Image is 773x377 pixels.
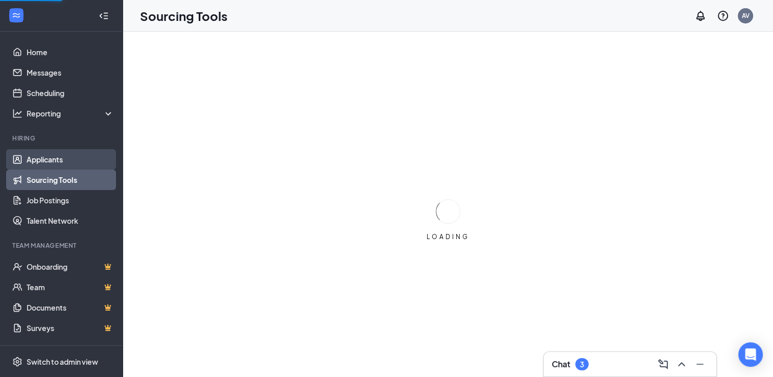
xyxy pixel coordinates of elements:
[12,108,22,119] svg: Analysis
[12,134,112,143] div: Hiring
[27,149,114,170] a: Applicants
[12,357,22,367] svg: Settings
[673,356,690,372] button: ChevronUp
[694,358,706,370] svg: Minimize
[27,277,114,297] a: TeamCrown
[27,190,114,210] a: Job Postings
[657,358,669,370] svg: ComposeMessage
[552,359,570,370] h3: Chat
[694,10,707,22] svg: Notifications
[12,241,112,250] div: Team Management
[655,356,671,372] button: ComposeMessage
[11,10,21,20] svg: WorkstreamLogo
[27,357,98,367] div: Switch to admin view
[675,358,688,370] svg: ChevronUp
[717,10,729,22] svg: QuestionInfo
[27,108,114,119] div: Reporting
[27,210,114,231] a: Talent Network
[580,360,584,369] div: 3
[692,356,708,372] button: Minimize
[27,318,114,338] a: SurveysCrown
[140,7,227,25] h1: Sourcing Tools
[99,11,109,21] svg: Collapse
[27,256,114,277] a: OnboardingCrown
[27,83,114,103] a: Scheduling
[738,342,763,367] div: Open Intercom Messenger
[27,62,114,83] a: Messages
[742,11,749,20] div: AV
[423,232,474,241] div: LOADING
[27,297,114,318] a: DocumentsCrown
[27,170,114,190] a: Sourcing Tools
[27,42,114,62] a: Home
